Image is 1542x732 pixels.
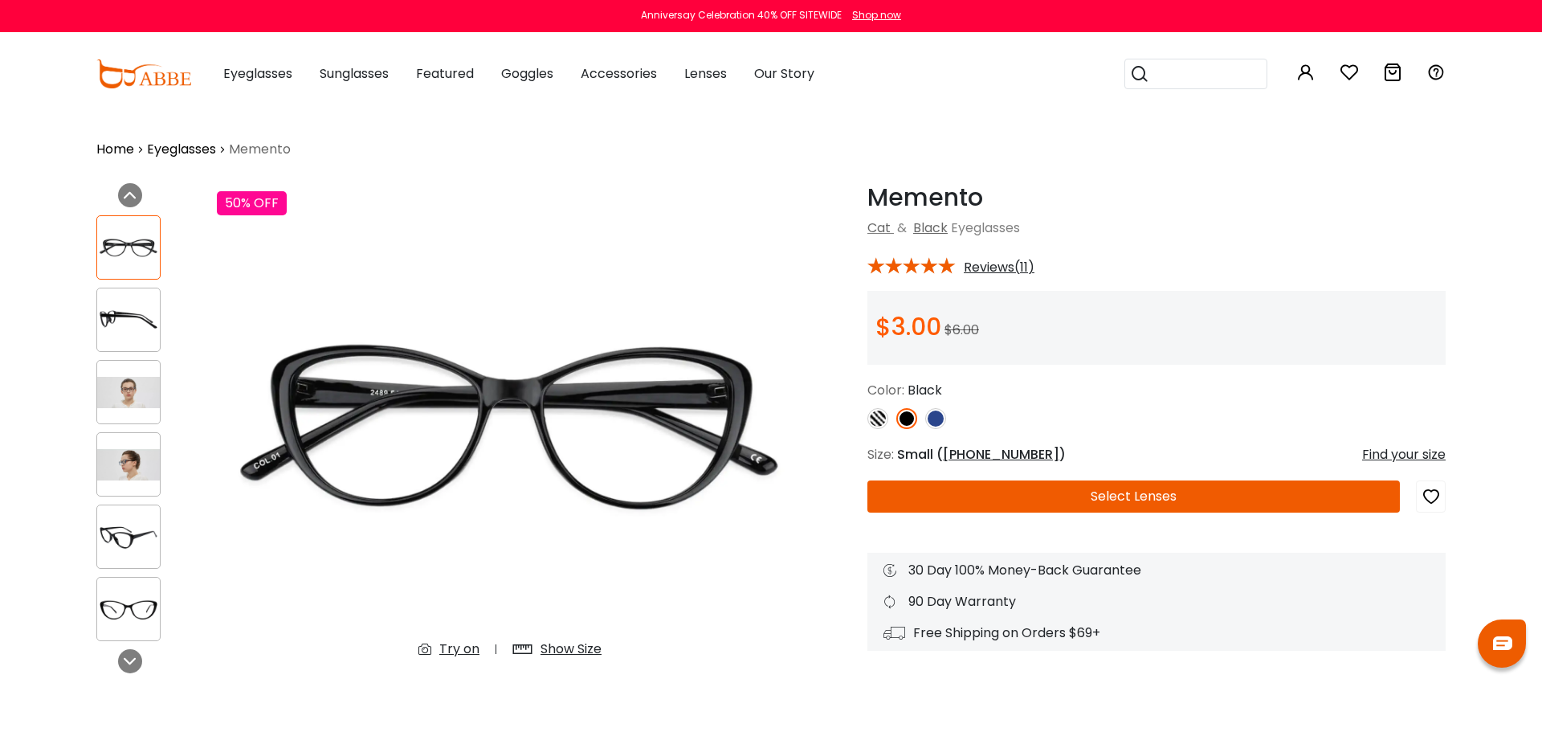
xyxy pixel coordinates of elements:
span: Reviews(11) [964,260,1034,275]
span: Goggles [501,64,553,83]
span: Featured [416,64,474,83]
div: Anniversay Celebration 40% OFF SITEWIDE [641,8,842,22]
button: Select Lenses [867,481,1400,513]
img: Memento Black Acetate Eyeglasses , UniversalBridgeFit Frames from ABBE Glasses [97,521,160,553]
img: Memento Black Acetate Eyeglasses , UniversalBridgeFit Frames from ABBE Glasses [97,232,160,264]
span: $3.00 [875,309,941,344]
h1: Memento [867,183,1446,212]
div: Try on [439,640,479,659]
span: Accessories [581,64,657,83]
img: Memento Black Acetate Eyeglasses , UniversalBridgeFit Frames from ABBE Glasses [97,594,160,625]
span: Eyeglasses [951,219,1020,237]
div: 90 Day Warranty [883,592,1430,611]
span: Small ( ) [897,445,1066,464]
img: Memento Black Acetate Eyeglasses , UniversalBridgeFit Frames from ABBE Glasses [97,305,160,336]
span: & [894,219,910,237]
img: Memento Black Acetate Eyeglasses , UniversalBridgeFit Frames from ABBE Glasses [97,377,160,408]
span: Black [908,381,942,399]
a: Cat [867,219,891,237]
span: Color: [867,381,904,399]
div: 30 Day 100% Money-Back Guarantee [883,561,1430,580]
div: Find your size [1362,445,1446,464]
span: Our Story [754,64,814,83]
span: Memento [229,140,291,159]
img: Memento Black Acetate Eyeglasses , UniversalBridgeFit Frames from ABBE Glasses [97,449,160,481]
a: Shop now [844,8,901,22]
img: chat [1493,636,1512,650]
a: Eyeglasses [147,140,216,159]
span: Eyeglasses [223,64,292,83]
span: $6.00 [944,321,979,339]
a: Black [913,219,948,237]
span: [PHONE_NUMBER] [943,445,1059,464]
span: Size: [867,445,894,464]
div: Shop now [852,8,901,22]
a: Home [96,140,134,159]
img: abbeglasses.com [96,59,191,88]
span: Sunglasses [320,64,389,83]
div: Show Size [541,640,602,659]
div: 50% OFF [217,191,287,215]
img: Memento Black Acetate Eyeglasses , UniversalBridgeFit Frames from ABBE Glasses [217,183,803,672]
span: Lenses [684,64,727,83]
div: Free Shipping on Orders $69+ [883,624,1430,643]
